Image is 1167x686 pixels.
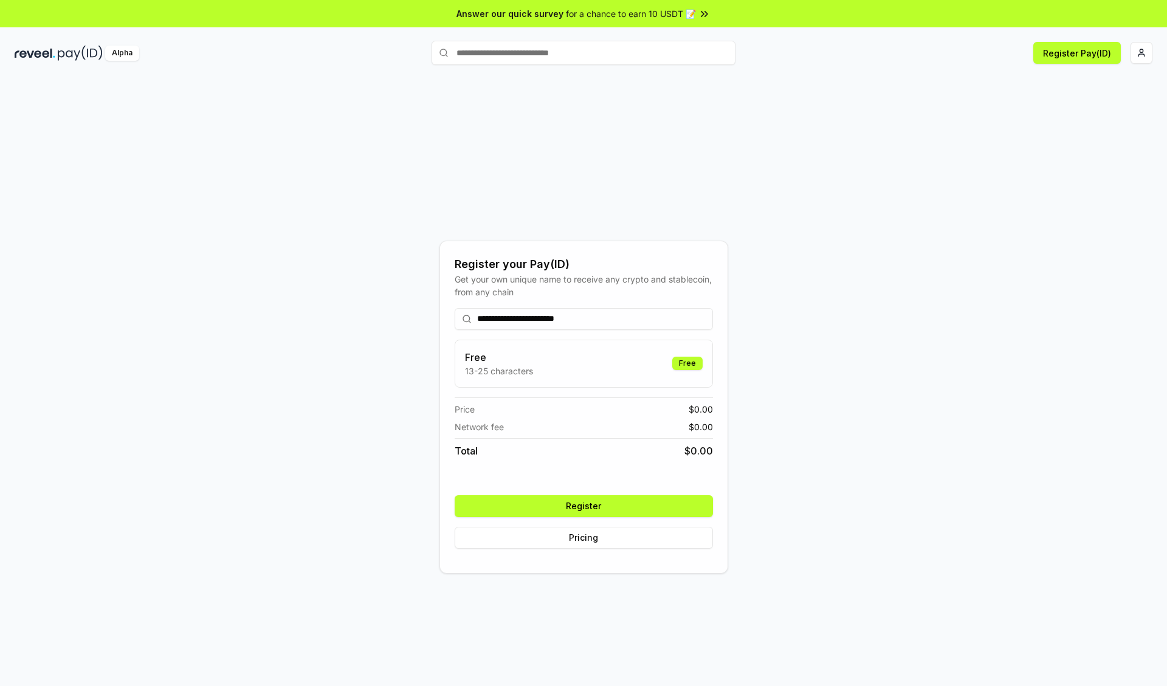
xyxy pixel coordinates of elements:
[15,46,55,61] img: reveel_dark
[105,46,139,61] div: Alpha
[58,46,103,61] img: pay_id
[689,420,713,433] span: $ 0.00
[566,7,696,20] span: for a chance to earn 10 USDT 📝
[672,357,703,370] div: Free
[455,273,713,298] div: Get your own unique name to receive any crypto and stablecoin, from any chain
[684,444,713,458] span: $ 0.00
[455,527,713,549] button: Pricing
[1033,42,1121,64] button: Register Pay(ID)
[455,403,475,416] span: Price
[455,420,504,433] span: Network fee
[456,7,563,20] span: Answer our quick survey
[455,495,713,517] button: Register
[465,365,533,377] p: 13-25 characters
[455,256,713,273] div: Register your Pay(ID)
[689,403,713,416] span: $ 0.00
[455,444,478,458] span: Total
[465,350,533,365] h3: Free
